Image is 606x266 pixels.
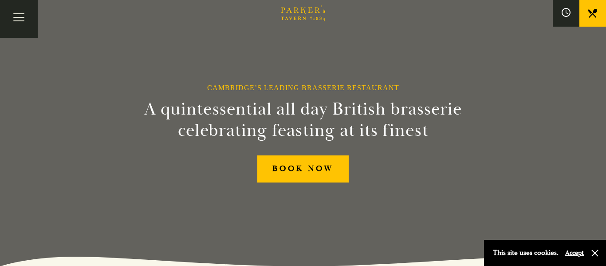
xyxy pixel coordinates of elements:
[565,249,584,257] button: Accept
[207,83,399,92] h1: Cambridge’s Leading Brasserie Restaurant
[590,249,599,258] button: Close and accept
[257,155,349,183] a: BOOK NOW
[493,246,559,259] p: This site uses cookies.
[101,99,505,141] h2: A quintessential all day British brasserie celebrating feasting at its finest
